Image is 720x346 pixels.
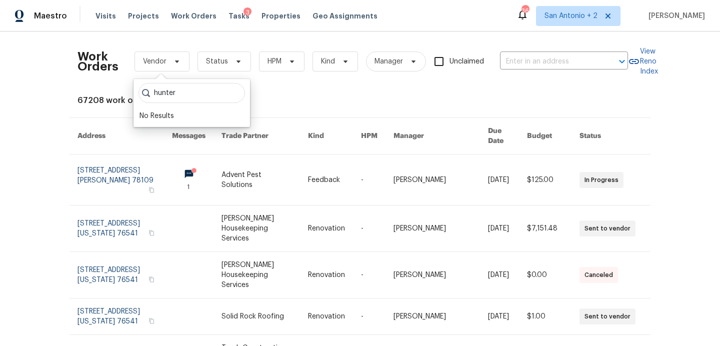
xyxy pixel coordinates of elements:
[480,118,519,154] th: Due Date
[34,11,67,21] span: Maestro
[147,185,156,194] button: Copy Address
[385,298,480,335] td: [PERSON_NAME]
[69,118,164,154] th: Address
[353,298,385,335] td: -
[353,205,385,252] td: -
[521,6,528,16] div: 36
[95,11,116,21] span: Visits
[147,275,156,284] button: Copy Address
[385,252,480,298] td: [PERSON_NAME]
[353,252,385,298] td: -
[261,11,300,21] span: Properties
[385,205,480,252] td: [PERSON_NAME]
[544,11,597,21] span: San Antonio + 2
[213,154,299,205] td: Advent Pest Solutions
[77,51,118,71] h2: Work Orders
[321,56,335,66] span: Kind
[77,95,642,105] div: 67208 work orders
[500,54,600,69] input: Enter in an address
[300,252,353,298] td: Renovation
[136,109,247,123] div: No Results
[628,46,658,76] a: View Reno Index
[385,154,480,205] td: [PERSON_NAME]
[385,118,480,154] th: Manager
[300,118,353,154] th: Kind
[213,205,299,252] td: [PERSON_NAME] Housekeeping Services
[213,252,299,298] td: [PERSON_NAME] Housekeeping Services
[353,154,385,205] td: -
[374,56,403,66] span: Manager
[128,11,159,21] span: Projects
[267,56,281,66] span: HPM
[312,11,377,21] span: Geo Assignments
[213,298,299,335] td: Solid Rock Roofing
[243,7,251,17] div: 3
[615,54,629,68] button: Open
[300,205,353,252] td: Renovation
[147,316,156,325] button: Copy Address
[228,12,249,19] span: Tasks
[300,154,353,205] td: Feedback
[519,118,571,154] th: Budget
[449,56,484,67] span: Unclaimed
[143,56,166,66] span: Vendor
[300,298,353,335] td: Renovation
[147,228,156,237] button: Copy Address
[206,56,228,66] span: Status
[353,118,385,154] th: HPM
[571,118,650,154] th: Status
[164,118,213,154] th: Messages
[171,11,216,21] span: Work Orders
[644,11,705,21] span: [PERSON_NAME]
[213,118,299,154] th: Trade Partner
